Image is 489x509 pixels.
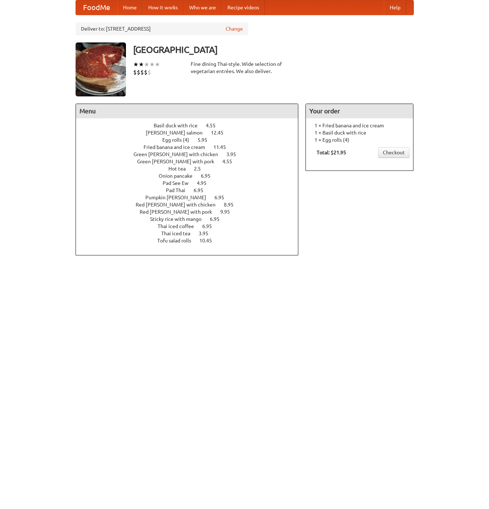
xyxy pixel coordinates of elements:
[76,22,248,35] div: Deliver to: [STREET_ADDRESS]
[154,123,205,128] span: Basil duck with rice
[226,151,243,157] span: 3.95
[144,144,212,150] span: Fried banana and ice cream
[76,104,298,118] h4: Menu
[210,216,227,222] span: 6.95
[133,151,225,157] span: Green [PERSON_NAME] with chicken
[145,195,213,200] span: Pumpkin [PERSON_NAME]
[150,216,233,222] a: Sticky rice with mango 6.95
[159,173,200,179] span: Onion pancake
[157,238,198,244] span: Tofu salad rolls
[163,180,220,186] a: Pad See Ew 4.95
[194,166,208,172] span: 2.5
[155,60,160,68] li: ★
[76,42,126,96] img: angular.jpg
[168,166,214,172] a: Hot tea 2.5
[222,159,239,164] span: 4.55
[378,147,409,158] a: Checkout
[211,130,231,136] span: 12.45
[191,60,299,75] div: Fine dining Thai-style. Wide selection of vegetarian entrées. We also deliver.
[148,68,151,76] li: $
[199,238,219,244] span: 10.45
[158,223,225,229] a: Thai iced coffee 6.95
[140,209,219,215] span: Red [PERSON_NAME] with pork
[201,173,218,179] span: 6.95
[161,231,222,236] a: Thai iced tea 3.95
[133,151,249,157] a: Green [PERSON_NAME] with chicken 3.95
[133,68,137,76] li: $
[213,144,233,150] span: 11.45
[166,187,217,193] a: Pad Thai 6.95
[157,238,225,244] a: Tofu salad rolls 10.45
[222,0,265,15] a: Recipe videos
[133,42,414,57] h3: [GEOGRAPHIC_DATA]
[117,0,142,15] a: Home
[162,137,196,143] span: Egg rolls (4)
[137,159,245,164] a: Green [PERSON_NAME] with pork 4.55
[133,60,139,68] li: ★
[168,166,193,172] span: Hot tea
[306,104,413,118] h4: Your order
[144,68,148,76] li: $
[197,180,214,186] span: 4.95
[309,129,409,136] li: 1 × Basil duck with rice
[140,68,144,76] li: $
[150,216,209,222] span: Sticky rice with mango
[163,180,196,186] span: Pad See Ew
[146,130,237,136] a: [PERSON_NAME] salmon 12.45
[159,173,224,179] a: Onion pancake 6.95
[76,0,117,15] a: FoodMe
[145,195,237,200] a: Pumpkin [PERSON_NAME] 6.95
[140,209,243,215] a: Red [PERSON_NAME] with pork 9.95
[136,202,223,208] span: Red [PERSON_NAME] with chicken
[146,130,210,136] span: [PERSON_NAME] salmon
[309,136,409,144] li: 1 × Egg rolls (4)
[166,187,193,193] span: Pad Thai
[226,25,243,32] a: Change
[317,150,346,155] b: Total: $21.95
[202,223,219,229] span: 6.95
[199,231,216,236] span: 3.95
[149,60,155,68] li: ★
[137,68,140,76] li: $
[144,60,149,68] li: ★
[139,60,144,68] li: ★
[137,159,221,164] span: Green [PERSON_NAME] with pork
[142,0,184,15] a: How it works
[214,195,231,200] span: 6.95
[224,202,241,208] span: 8.95
[206,123,223,128] span: 4.55
[158,223,201,229] span: Thai iced coffee
[309,122,409,129] li: 1 × Fried banana and ice cream
[161,231,198,236] span: Thai iced tea
[198,137,214,143] span: 5.95
[220,209,237,215] span: 9.95
[154,123,229,128] a: Basil duck with rice 4.55
[194,187,210,193] span: 6.95
[144,144,239,150] a: Fried banana and ice cream 11.45
[184,0,222,15] a: Who we are
[384,0,406,15] a: Help
[162,137,221,143] a: Egg rolls (4) 5.95
[136,202,247,208] a: Red [PERSON_NAME] with chicken 8.95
